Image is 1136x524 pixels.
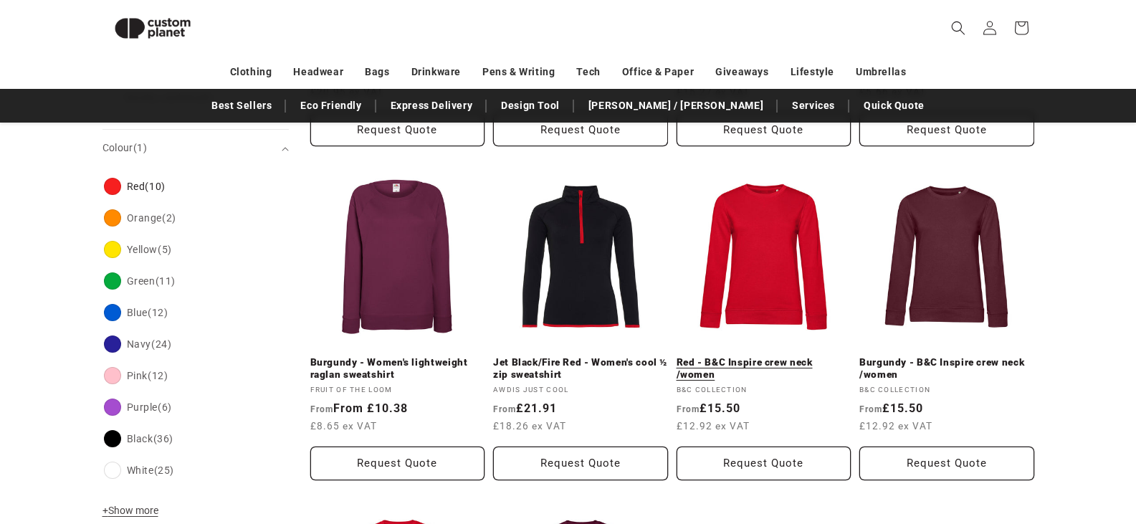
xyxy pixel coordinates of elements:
[942,12,974,44] summary: Search
[493,447,668,480] button: Request Quote
[482,59,555,85] a: Pens & Writing
[310,113,485,146] button: Request Quote
[102,505,108,516] span: +
[791,59,834,85] a: Lifestyle
[293,59,343,85] a: Headwear
[102,142,148,153] span: Colour
[677,447,851,480] button: Request Quote
[310,356,485,381] a: Burgundy - Women's lightweight raglan sweatshirt
[859,447,1034,480] button: Request Quote
[1064,455,1136,524] iframe: Chat Widget
[102,504,163,524] button: Show more
[383,93,480,118] a: Express Delivery
[859,113,1034,146] button: Request Quote
[365,59,389,85] a: Bags
[102,6,203,51] img: Custom Planet
[293,93,368,118] a: Eco Friendly
[785,93,842,118] a: Services
[102,130,289,166] summary: Colour (1 selected)
[856,93,932,118] a: Quick Quote
[859,356,1034,381] a: Burgundy - B&C Inspire crew neck /women
[494,93,567,118] a: Design Tool
[493,113,668,146] button: Request Quote
[204,93,279,118] a: Best Sellers
[581,93,770,118] a: [PERSON_NAME] / [PERSON_NAME]
[493,356,668,381] a: Jet Black/Fire Red - Women's cool ½ zip sweatshirt
[715,59,768,85] a: Giveaways
[677,356,851,381] a: Red - B&C Inspire crew neck /women
[102,505,158,516] span: Show more
[1064,455,1136,524] div: Widżet czatu
[677,113,851,146] button: Request Quote
[411,59,461,85] a: Drinkware
[230,59,272,85] a: Clothing
[576,59,600,85] a: Tech
[133,142,147,153] span: (1)
[622,59,694,85] a: Office & Paper
[856,59,906,85] a: Umbrellas
[310,447,485,480] button: Request Quote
